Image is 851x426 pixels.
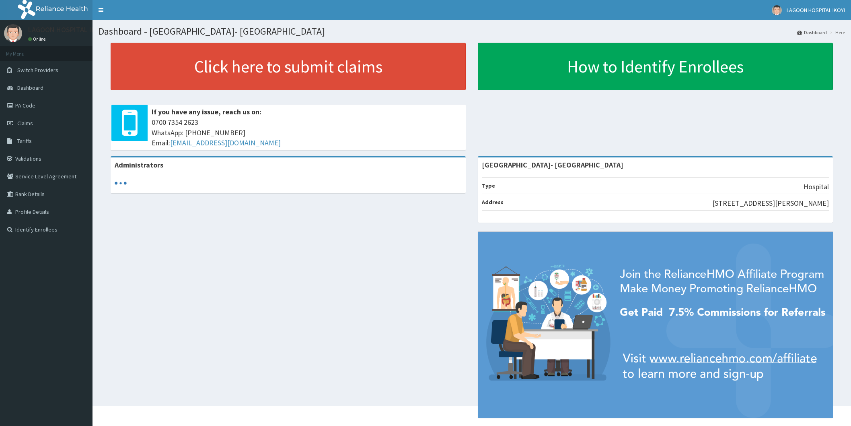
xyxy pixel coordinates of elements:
p: LAGOON HOSPITAL IKOYI [28,26,106,33]
a: [EMAIL_ADDRESS][DOMAIN_NAME] [170,138,281,147]
a: Online [28,36,47,42]
img: provider-team-banner.png [478,232,833,418]
a: How to Identify Enrollees [478,43,833,90]
li: Here [828,29,845,36]
b: Administrators [115,160,163,170]
strong: [GEOGRAPHIC_DATA]- [GEOGRAPHIC_DATA] [482,160,623,170]
b: If you have any issue, reach us on: [152,107,261,116]
span: LAGOON HOSPITAL IKOYI [787,6,845,14]
img: User Image [4,24,22,42]
span: Claims [17,120,33,127]
p: Hospital [804,182,829,192]
span: Tariffs [17,137,32,145]
p: [STREET_ADDRESS][PERSON_NAME] [712,198,829,209]
svg: audio-loading [115,177,127,189]
span: 0700 7354 2623 WhatsApp: [PHONE_NUMBER] Email: [152,117,462,148]
h1: Dashboard - [GEOGRAPHIC_DATA]- [GEOGRAPHIC_DATA] [99,26,845,37]
span: Dashboard [17,84,43,91]
b: Address [482,199,504,206]
img: User Image [772,5,782,15]
a: Dashboard [797,29,827,36]
a: Click here to submit claims [111,43,466,90]
span: Switch Providers [17,66,58,74]
b: Type [482,182,495,189]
